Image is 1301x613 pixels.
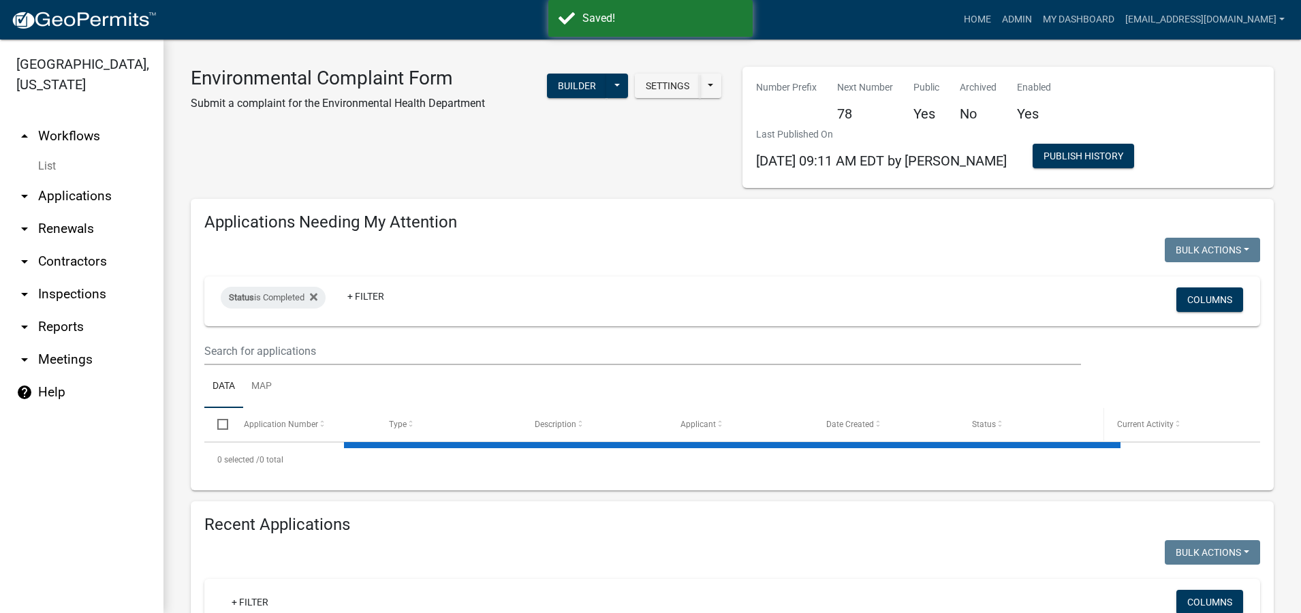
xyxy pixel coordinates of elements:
[837,80,893,95] p: Next Number
[547,74,607,98] button: Builder
[336,284,395,309] a: + Filter
[997,7,1037,33] a: Admin
[756,127,1007,142] p: Last Published On
[582,10,742,27] div: Saved!
[16,128,33,144] i: arrow_drop_up
[16,319,33,335] i: arrow_drop_down
[1033,152,1134,163] wm-modal-confirm: Workflow Publish History
[191,67,485,90] h3: Environmental Complaint Form
[1033,144,1134,168] button: Publish History
[668,408,813,441] datatable-header-cell: Applicant
[635,74,700,98] button: Settings
[958,7,997,33] a: Home
[913,80,939,95] p: Public
[389,420,407,429] span: Type
[913,106,939,122] h5: Yes
[16,188,33,204] i: arrow_drop_down
[1104,408,1250,441] datatable-header-cell: Current Activity
[1176,287,1243,312] button: Columns
[958,408,1104,441] datatable-header-cell: Status
[960,80,997,95] p: Archived
[16,351,33,368] i: arrow_drop_down
[16,221,33,237] i: arrow_drop_down
[243,365,280,409] a: Map
[376,408,522,441] datatable-header-cell: Type
[191,95,485,112] p: Submit a complaint for the Environmental Health Department
[204,213,1260,232] h4: Applications Needing My Attention
[204,408,230,441] datatable-header-cell: Select
[972,420,996,429] span: Status
[535,420,576,429] span: Description
[756,153,1007,169] span: [DATE] 09:11 AM EDT by [PERSON_NAME]
[16,253,33,270] i: arrow_drop_down
[1165,540,1260,565] button: Bulk Actions
[16,286,33,302] i: arrow_drop_down
[1037,7,1120,33] a: My Dashboard
[16,384,33,400] i: help
[522,408,668,441] datatable-header-cell: Description
[960,106,997,122] h5: No
[204,443,1260,477] div: 0 total
[1165,238,1260,262] button: Bulk Actions
[756,80,817,95] p: Number Prefix
[221,287,326,309] div: is Completed
[837,106,893,122] h5: 78
[1117,420,1174,429] span: Current Activity
[217,455,260,465] span: 0 selected /
[680,420,716,429] span: Applicant
[229,292,254,302] span: Status
[204,337,1081,365] input: Search for applications
[230,408,376,441] datatable-header-cell: Application Number
[244,420,318,429] span: Application Number
[1017,80,1051,95] p: Enabled
[826,420,874,429] span: Date Created
[1017,106,1051,122] h5: Yes
[1120,7,1290,33] a: [EMAIL_ADDRESS][DOMAIN_NAME]
[204,365,243,409] a: Data
[204,515,1260,535] h4: Recent Applications
[813,408,959,441] datatable-header-cell: Date Created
